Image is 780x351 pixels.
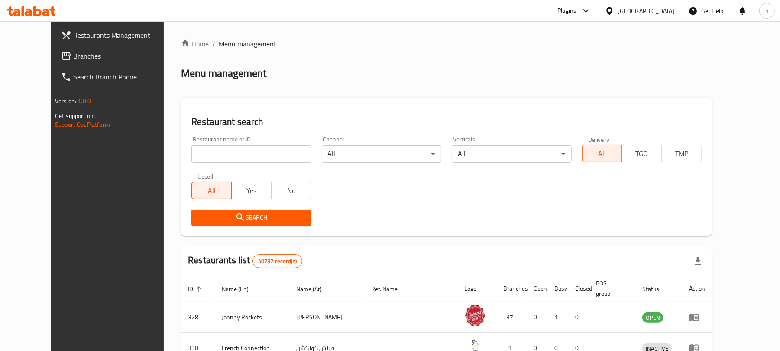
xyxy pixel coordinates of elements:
[621,145,662,162] button: TGO
[596,278,625,299] span: POS group
[661,145,702,162] button: TMP
[181,39,712,49] nav: breadcrumb
[55,119,110,130] a: Support.OpsPlatform
[215,302,289,333] td: Johnny Rockets
[464,305,486,326] img: Johnny Rockets
[625,148,658,160] span: TGO
[73,51,174,61] span: Branches
[289,302,365,333] td: [PERSON_NAME]
[252,254,302,268] div: Total records count
[188,254,302,268] h2: Restaurants list
[231,182,272,199] button: Yes
[642,313,663,323] span: OPEN
[322,145,441,163] div: All
[191,145,311,163] input: Search for restaurant name or ID..
[496,302,527,333] td: 37
[55,110,95,121] span: Get support on:
[181,66,266,80] h2: Menu management
[271,182,311,199] button: No
[688,251,709,272] div: Export file
[568,276,589,302] th: Closed
[689,312,705,322] div: Menu
[582,145,622,162] button: All
[54,46,181,66] a: Branches
[235,184,268,197] span: Yes
[197,173,214,179] label: Upsell
[212,39,215,49] li: /
[54,66,181,87] a: Search Branch Phone
[191,210,311,226] button: Search
[496,276,527,302] th: Branches
[588,136,610,142] label: Delivery
[452,145,571,163] div: All
[181,39,209,49] a: Home
[547,276,568,302] th: Busy
[188,284,204,294] span: ID
[54,25,181,46] a: Restaurants Management
[195,184,228,197] span: All
[191,115,702,128] h2: Restaurant search
[568,302,589,333] td: 0
[682,276,712,302] th: Action
[253,257,302,266] span: 40737 record(s)
[372,284,409,294] span: Ref. Name
[73,30,174,40] span: Restaurants Management
[55,95,76,107] span: Version:
[665,148,698,160] span: TMP
[222,284,260,294] span: Name (En)
[198,212,304,223] span: Search
[73,72,174,82] span: Search Branch Phone
[765,6,769,16] span: h
[586,148,619,160] span: All
[78,95,91,107] span: 1.0.0
[296,284,333,294] span: Name (Ar)
[618,6,675,16] div: [GEOGRAPHIC_DATA]
[547,302,568,333] td: 1
[219,39,276,49] span: Menu management
[457,276,496,302] th: Logo
[191,182,232,199] button: All
[642,284,670,294] span: Status
[557,6,576,16] div: Plugins
[275,184,308,197] span: No
[181,302,215,333] td: 328
[527,302,547,333] td: 0
[527,276,547,302] th: Open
